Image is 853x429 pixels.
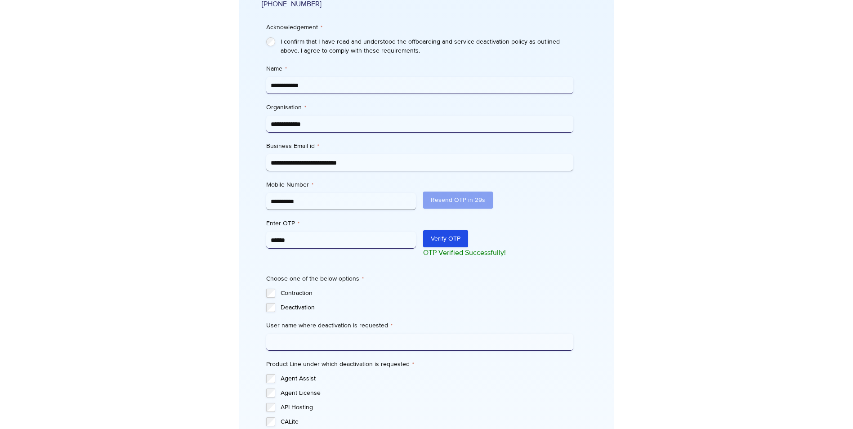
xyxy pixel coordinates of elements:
[266,64,573,73] label: Name
[266,360,414,369] legend: Product Line under which deactivation is requested
[423,230,468,247] button: Verify OTP
[423,192,493,209] button: Resend OTP in 29s
[281,374,573,383] label: Agent Assist
[266,219,416,228] label: Enter OTP
[281,417,573,426] label: CALite
[266,274,364,283] legend: Choose one of the below options
[266,142,573,151] label: Business Email id
[266,180,416,189] label: Mobile Number
[281,403,573,412] label: API Hosting
[281,37,573,55] label: I confirm that I have read and understood the offboarding and service deactivation policy as outl...
[281,303,573,312] label: Deactivation
[266,103,573,112] label: Organisation
[423,247,573,258] p: OTP Verified Successfully!
[266,321,573,330] label: User name where deactivation is requested
[266,23,322,32] legend: Acknowledgement
[281,289,573,298] label: Contraction
[281,389,573,398] label: Agent License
